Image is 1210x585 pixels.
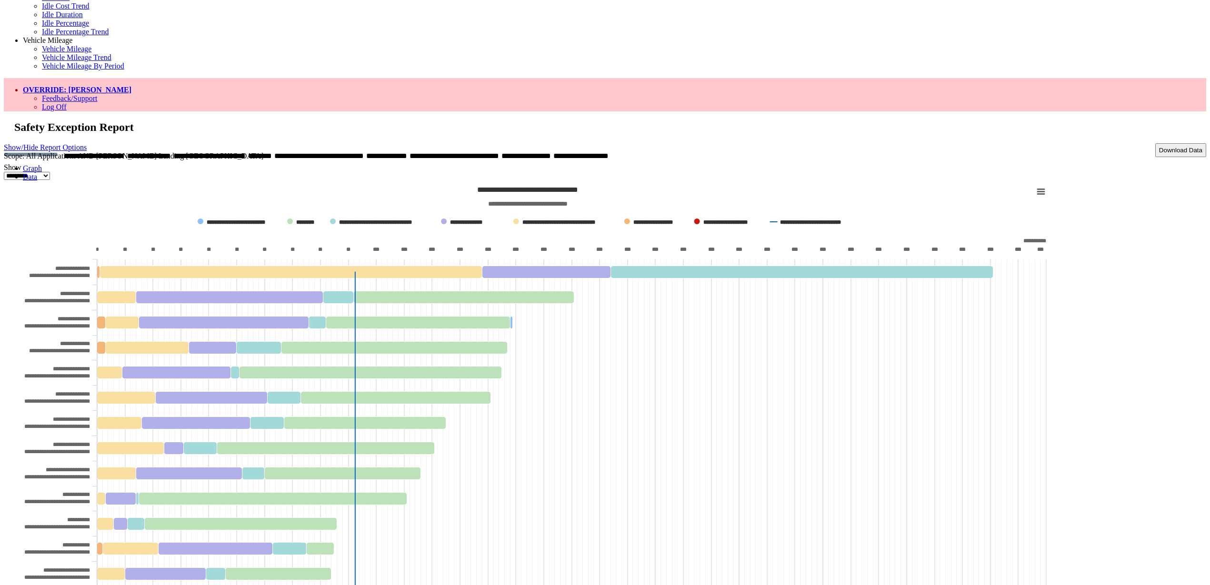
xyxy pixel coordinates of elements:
[23,164,42,172] a: Graph
[42,103,67,111] a: Log Off
[4,141,87,154] a: Show/Hide Report Options
[42,45,91,53] a: Vehicle Mileage
[42,10,83,19] a: Idle Duration
[42,2,90,10] a: Idle Cost Trend
[1155,143,1206,157] button: Download Data
[42,94,97,102] a: Feedback/Support
[42,28,109,36] a: Idle Percentage Trend
[4,152,263,160] span: Scope: All Applications AND [PERSON_NAME] Landing [GEOGRAPHIC_DATA]
[42,62,124,70] a: Vehicle Mileage By Period
[42,53,111,61] a: Vehicle Mileage Trend
[23,36,72,44] a: Vehicle Mileage
[23,86,131,94] a: OVERRIDE: [PERSON_NAME]
[23,173,37,181] a: Data
[14,121,1206,134] h2: Safety Exception Report
[4,163,21,171] label: Show
[42,19,89,27] a: Idle Percentage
